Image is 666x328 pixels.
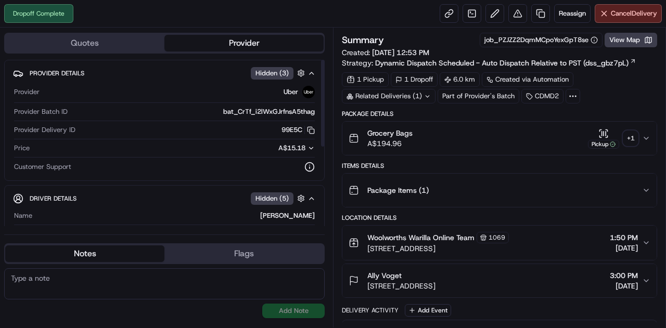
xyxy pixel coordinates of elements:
span: Hidden ( 3 ) [255,69,289,78]
span: Created: [342,47,429,58]
span: Driver Details [30,194,76,203]
button: Hidden (5) [251,192,308,205]
button: CancelDelivery [595,4,662,23]
span: Provider Delivery ID [14,125,75,135]
button: Package Items (1) [342,174,657,207]
span: Price [14,143,30,153]
div: Items Details [342,162,657,170]
button: Hidden (3) [251,67,308,80]
button: A$15.18 [223,143,315,153]
div: 1 Pickup [342,72,389,87]
span: [DATE] 12:53 PM [372,48,429,57]
span: 3:00 PM [610,270,638,281]
button: Reassign [554,4,591,23]
span: Customer Support [14,162,71,172]
span: 1069 [489,233,505,242]
span: Grocery Bags [367,128,413,138]
span: Ally Voget [367,270,402,281]
span: bat_CrTf_i2lWxGJrfnsA5thag [223,107,315,116]
span: A$15.18 [278,143,305,152]
span: [STREET_ADDRESS] [367,281,436,291]
button: Quotes [5,35,164,51]
button: Pickup+1 [588,128,638,149]
div: Pickup [588,140,619,149]
button: Notes [5,245,164,262]
div: 6.0 km [440,72,480,87]
button: Provider [164,35,324,51]
span: Name [14,211,32,220]
div: Package Details [342,110,657,118]
div: Delivery Activity [342,306,399,314]
span: [STREET_ADDRESS] [367,243,509,254]
button: 99E5C [281,125,315,135]
div: 1 Dropoff [391,72,438,87]
span: Reassign [559,9,586,18]
button: Driver DetailsHidden (5) [13,190,316,207]
button: View Map [605,33,657,47]
span: Cancel Delivery [611,9,657,18]
h3: Summary [342,35,384,45]
button: Pickup [588,128,619,149]
span: 1:50 PM [610,232,638,243]
span: A$194.96 [367,138,413,149]
button: Woolworths Warilla Online Team1069[STREET_ADDRESS]1:50 PM[DATE] [342,226,657,260]
div: Strategy: [342,58,636,68]
span: Woolworths Warilla Online Team [367,232,475,243]
button: Grocery BagsA$194.96Pickup+1 [342,122,657,155]
a: Created via Automation [482,72,573,87]
span: Hidden ( 5 ) [255,194,289,203]
span: Dynamic Dispatch Scheduled - Auto Dispatch Relative to PST (dss_gbz7pL) [375,58,629,68]
a: Dynamic Dispatch Scheduled - Auto Dispatch Relative to PST (dss_gbz7pL) [375,58,636,68]
div: Location Details [342,214,657,222]
span: Provider Batch ID [14,107,68,116]
button: Add Event [405,304,451,317]
button: Flags [164,245,324,262]
img: uber-new-logo.jpeg [302,86,315,98]
div: [PERSON_NAME] [36,211,315,220]
button: Provider DetailsHidden (3) [13,64,316,82]
span: Provider Details [30,69,84,77]
button: Ally Voget[STREET_ADDRESS]3:00 PM[DATE] [342,264,657,297]
span: [DATE] [610,281,638,291]
span: Uber [284,87,298,97]
button: job_PZJZZ2DqmMCpoYexGpT8se [484,35,598,45]
div: Related Deliveries (1) [342,89,436,103]
div: + 1 [623,131,638,146]
span: [DATE] [610,243,638,253]
div: CDMD2 [521,89,563,103]
span: Provider [14,87,40,97]
span: Package Items ( 1 ) [367,185,429,195]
